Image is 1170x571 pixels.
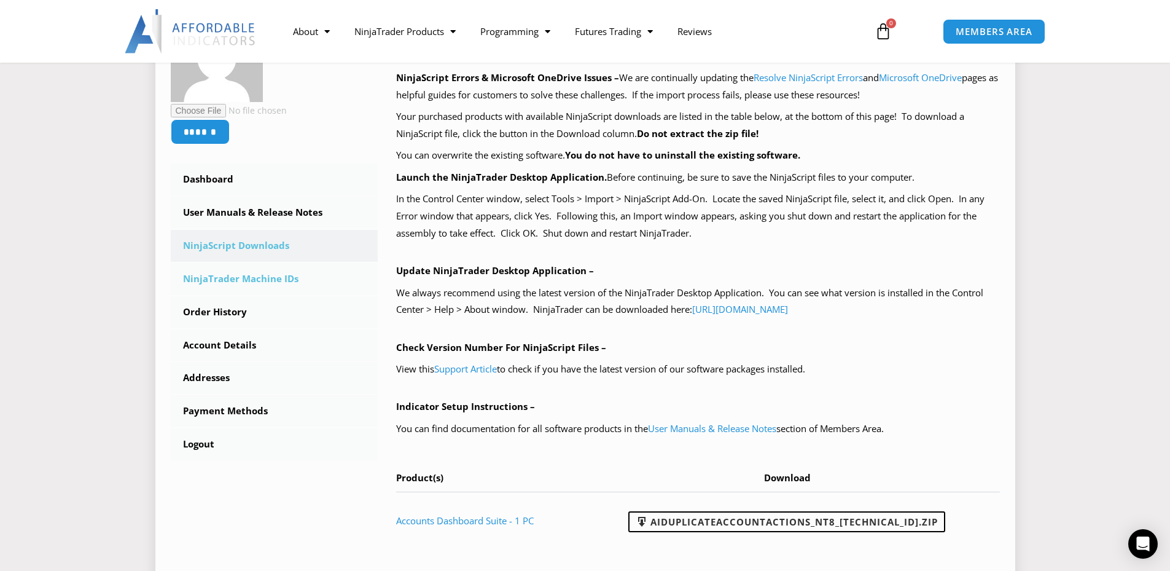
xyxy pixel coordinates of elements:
nav: Account pages [171,163,378,460]
b: NinjaScript Errors & Microsoft OneDrive Issues – [396,71,619,84]
p: In the Control Center window, select Tools > Import > NinjaScript Add-On. Locate the saved NinjaS... [396,191,1000,242]
a: [URL][DOMAIN_NAME] [692,303,788,315]
a: 0 [856,14,910,49]
b: Do not extract the zip file! [637,127,759,140]
div: Open Intercom Messenger [1128,529,1158,559]
span: Product(s) [396,471,443,484]
a: Accounts Dashboard Suite - 1 PC [396,514,534,527]
a: Support Article [434,363,497,375]
b: Update NinjaTrader Desktop Application – [396,264,594,277]
a: Reviews [665,17,724,45]
p: We always recommend using the latest version of the NinjaTrader Desktop Application. You can see ... [396,285,1000,319]
p: We are continually updating the and pages as helpful guides for customers to solve these challeng... [396,69,1000,104]
img: LogoAI | Affordable Indicators – NinjaTrader [125,9,257,53]
a: Futures Trading [563,17,665,45]
span: 0 [886,18,896,28]
span: Download [764,471,811,484]
a: Payment Methods [171,395,378,427]
b: Check Version Number For NinjaScript Files – [396,341,606,353]
p: You can find documentation for all software products in the section of Members Area. [396,420,1000,438]
a: Microsoft OneDrive [879,71,962,84]
a: User Manuals & Release Notes [171,197,378,229]
p: View this to check if you have the latest version of our software packages installed. [396,361,1000,378]
a: MEMBERS AREA [943,19,1045,44]
a: NinjaScript Downloads [171,230,378,262]
a: Programming [468,17,563,45]
p: Before continuing, be sure to save the NinjaScript files to your computer. [396,169,1000,186]
a: User Manuals & Release Notes [648,422,776,435]
b: Launch the NinjaTrader Desktop Application. [396,171,607,183]
nav: Menu [281,17,860,45]
a: Logout [171,428,378,460]
a: NinjaTrader Products [342,17,468,45]
a: About [281,17,342,45]
a: Account Details [171,329,378,361]
a: AIDuplicateAccountActions_NT8_[TECHNICAL_ID].zip [628,511,945,532]
a: Order History [171,296,378,328]
span: MEMBERS AREA [956,27,1032,36]
a: NinjaTrader Machine IDs [171,263,378,295]
a: Dashboard [171,163,378,195]
p: Your purchased products with available NinjaScript downloads are listed in the table below, at th... [396,108,1000,143]
p: You can overwrite the existing software. [396,147,1000,164]
a: Resolve NinjaScript Errors [754,71,863,84]
b: Indicator Setup Instructions – [396,400,535,412]
b: You do not have to uninstall the existing software. [565,149,800,161]
a: Addresses [171,362,378,394]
